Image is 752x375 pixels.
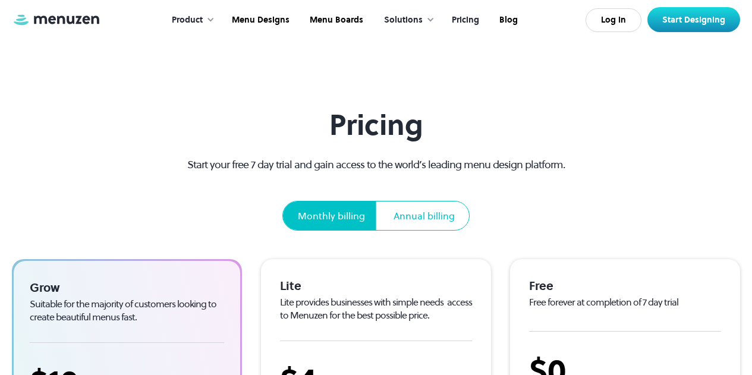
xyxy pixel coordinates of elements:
a: Pricing [440,2,488,39]
div: Monthly billing [298,209,365,223]
div: Free [529,278,721,294]
div: Product [172,14,203,27]
div: Lite [280,278,472,294]
div: Solutions [384,14,423,27]
a: Log In [586,8,641,32]
div: Lite provides businesses with simple needs access to Menuzen for the best possible price. [280,296,472,322]
div: Solutions [372,2,440,39]
div: Annual billing [394,209,455,223]
div: Grow [30,280,224,295]
div: Free forever at completion of 7 day trial [529,296,721,309]
h1: Pricing [166,108,586,142]
div: Product [160,2,221,39]
a: Menu Boards [298,2,372,39]
a: Menu Designs [221,2,298,39]
a: Blog [488,2,527,39]
div: Suitable for the majority of customers looking to create beautiful menus fast. [30,298,224,323]
p: Start your free 7 day trial and gain access to the world’s leading menu design platform. [166,156,586,172]
a: Start Designing [647,7,740,32]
